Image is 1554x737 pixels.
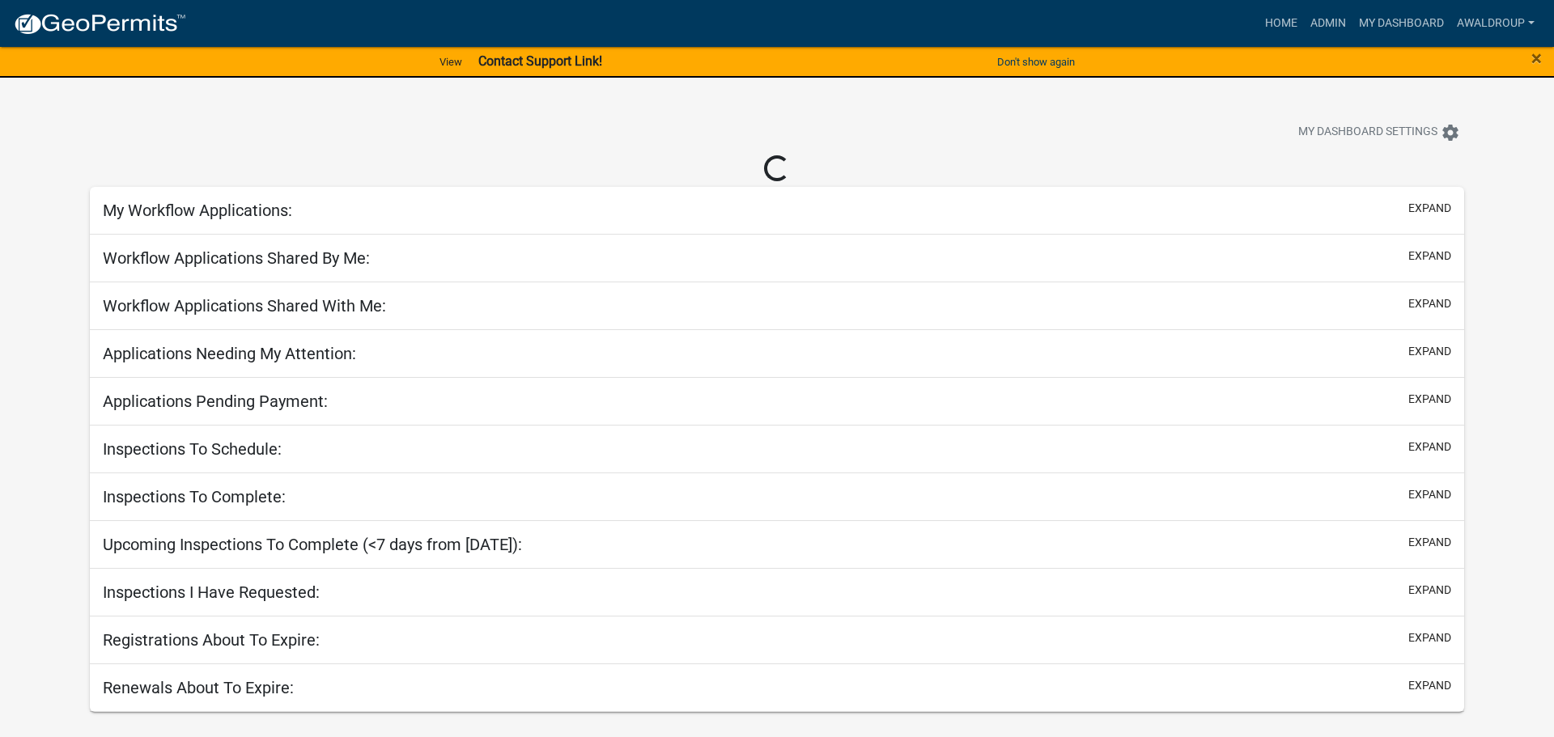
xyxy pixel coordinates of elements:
[1408,629,1451,646] button: expand
[103,535,522,554] h5: Upcoming Inspections To Complete (<7 days from [DATE]):
[103,582,320,602] h5: Inspections I Have Requested:
[103,439,282,459] h5: Inspections To Schedule:
[991,49,1081,75] button: Don't show again
[1531,47,1542,70] span: ×
[1531,49,1542,68] button: Close
[103,678,294,697] h5: Renewals About To Expire:
[1408,200,1451,217] button: expand
[103,248,370,268] h5: Workflow Applications Shared By Me:
[103,201,292,220] h5: My Workflow Applications:
[1408,534,1451,551] button: expand
[1450,8,1541,39] a: awaldroup
[1298,123,1437,142] span: My Dashboard Settings
[1408,391,1451,408] button: expand
[1408,248,1451,265] button: expand
[103,344,356,363] h5: Applications Needing My Attention:
[478,53,602,69] strong: Contact Support Link!
[103,296,386,316] h5: Workflow Applications Shared With Me:
[1408,295,1451,312] button: expand
[1352,8,1450,39] a: My Dashboard
[1408,677,1451,694] button: expand
[1285,116,1473,148] button: My Dashboard Settingssettings
[1441,123,1460,142] i: settings
[1408,486,1451,503] button: expand
[433,49,469,75] a: View
[1408,438,1451,455] button: expand
[103,487,286,506] h5: Inspections To Complete:
[103,392,328,411] h5: Applications Pending Payment:
[1408,582,1451,599] button: expand
[1408,343,1451,360] button: expand
[1304,8,1352,39] a: Admin
[103,630,320,650] h5: Registrations About To Expire:
[1259,8,1304,39] a: Home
